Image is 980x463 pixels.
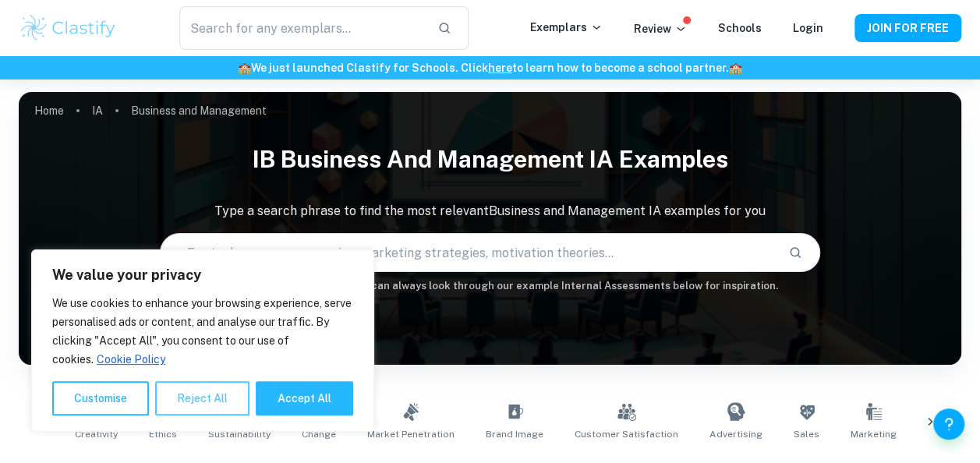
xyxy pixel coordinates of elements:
[782,239,808,266] button: Search
[575,427,678,441] span: Customer Satisfaction
[530,19,603,36] p: Exemplars
[155,381,249,415] button: Reject All
[302,427,336,441] span: Change
[19,278,961,294] h6: Not sure what to search for? You can always look through our example Internal Assessments below f...
[149,427,177,441] span: Ethics
[161,231,775,274] input: E.g. tech company expansion, marketing strategies, motivation theories...
[709,427,762,441] span: Advertising
[854,14,961,42] button: JOIN FOR FREE
[52,266,353,285] p: We value your privacy
[794,427,819,441] span: Sales
[96,352,166,366] a: Cookie Policy
[31,249,374,432] div: We value your privacy
[52,381,149,415] button: Customise
[179,6,424,50] input: Search for any exemplars...
[19,12,118,44] img: Clastify logo
[75,427,118,441] span: Creativity
[367,427,455,441] span: Market Penetration
[34,100,64,122] a: Home
[19,136,961,183] h1: IB Business and Management IA examples
[933,408,964,440] button: Help and Feedback
[19,202,961,221] p: Type a search phrase to find the most relevant Business and Management IA examples for you
[729,62,742,74] span: 🏫
[488,62,512,74] a: here
[256,381,353,415] button: Accept All
[634,20,687,37] p: Review
[486,427,543,441] span: Brand Image
[238,62,251,74] span: 🏫
[718,22,762,34] a: Schools
[3,59,977,76] h6: We just launched Clastify for Schools. Click to learn how to become a school partner.
[208,427,271,441] span: Sustainability
[131,102,267,119] p: Business and Management
[52,294,353,369] p: We use cookies to enhance your browsing experience, serve personalised ads or content, and analys...
[851,427,897,441] span: Marketing
[92,100,103,122] a: IA
[793,22,823,34] a: Login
